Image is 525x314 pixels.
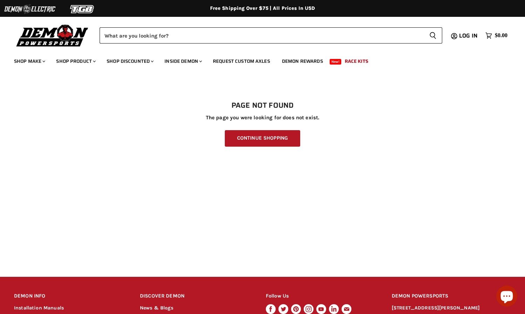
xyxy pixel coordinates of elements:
p: [STREET_ADDRESS][PERSON_NAME] [392,304,511,312]
a: Demon Rewards [277,54,328,68]
a: Shop Make [9,54,49,68]
span: $0.00 [495,32,507,39]
h2: DEMON INFO [14,288,127,305]
input: Search [100,27,424,44]
img: Demon Electric Logo 2 [4,2,56,16]
a: Request Custom Axles [208,54,275,68]
h2: DEMON POWERSPORTS [392,288,511,305]
a: $0.00 [482,31,511,41]
img: TGB Logo 2 [56,2,109,16]
a: Shop Discounted [101,54,158,68]
span: Log in [459,31,478,40]
a: Installation Manuals [14,305,64,311]
a: News & Blogs [140,305,173,311]
p: The page you were looking for does not exist. [14,115,511,121]
a: Inside Demon [159,54,206,68]
a: Log in [456,33,482,39]
form: Product [100,27,442,44]
a: Continue Shopping [225,130,300,147]
h2: DISCOVER DEMON [140,288,253,305]
img: Demon Powersports [14,23,91,48]
span: New! [330,59,342,65]
h2: Follow Us [266,288,378,305]
h1: Page not found [14,101,511,110]
button: Search [424,27,442,44]
inbox-online-store-chat: Shopify online store chat [494,286,519,308]
a: Race Kits [339,54,373,68]
a: Shop Product [51,54,100,68]
ul: Main menu [9,51,506,68]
